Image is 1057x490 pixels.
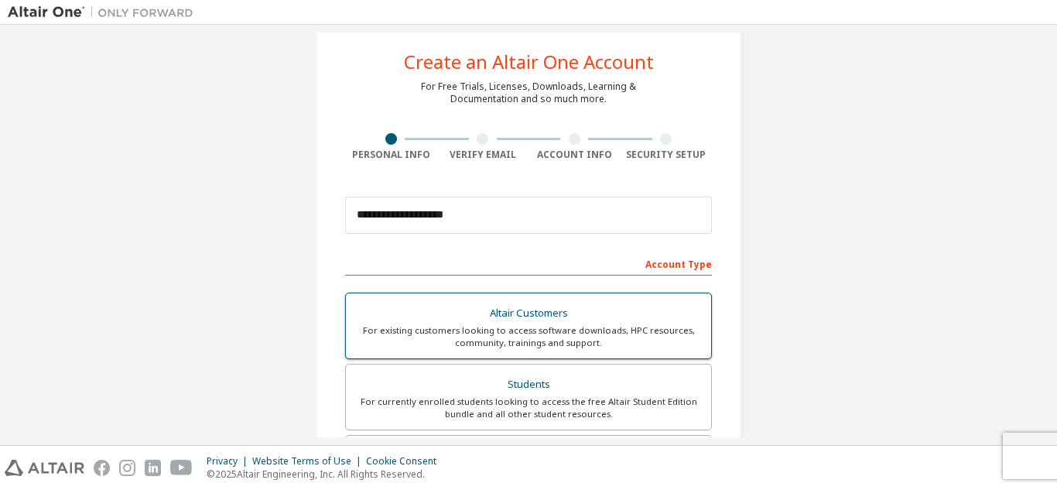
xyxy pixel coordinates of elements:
[119,460,135,476] img: instagram.svg
[528,149,621,161] div: Account Info
[421,81,636,105] div: For Free Trials, Licenses, Downloads, Learning & Documentation and so much more.
[355,396,702,420] div: For currently enrolled students looking to access the free Altair Student Edition bundle and all ...
[621,149,713,161] div: Security Setup
[94,460,110,476] img: facebook.svg
[355,374,702,396] div: Students
[252,455,366,468] div: Website Terms of Use
[345,149,437,161] div: Personal Info
[207,455,252,468] div: Privacy
[5,460,84,476] img: altair_logo.svg
[437,149,529,161] div: Verify Email
[355,324,702,349] div: For existing customers looking to access software downloads, HPC resources, community, trainings ...
[207,468,446,481] p: © 2025 Altair Engineering, Inc. All Rights Reserved.
[8,5,201,20] img: Altair One
[145,460,161,476] img: linkedin.svg
[355,303,702,324] div: Altair Customers
[170,460,193,476] img: youtube.svg
[345,251,712,276] div: Account Type
[404,53,654,71] div: Create an Altair One Account
[366,455,446,468] div: Cookie Consent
